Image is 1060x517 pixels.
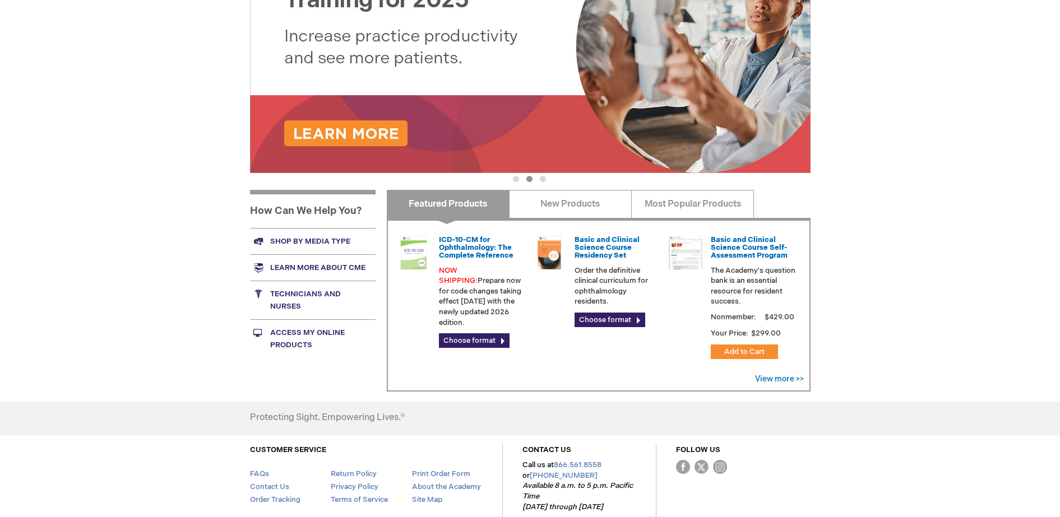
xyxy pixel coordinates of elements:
a: Technicians and nurses [250,281,376,319]
img: Twitter [695,460,709,474]
button: 2 of 3 [526,176,533,182]
span: $429.00 [763,313,796,322]
a: Basic and Clinical Science Course Residency Set [575,235,640,260]
p: Call us at or [522,460,636,512]
a: ICD-10-CM for Ophthalmology: The Complete Reference [439,235,513,260]
font: NOW SHIPPING: [439,266,478,286]
a: FAQs [250,469,269,478]
strong: Nonmember: [711,310,756,324]
a: Choose format [575,313,645,327]
h4: Protecting Sight. Empowering Lives.® [250,413,405,423]
a: Shop by media type [250,228,376,254]
a: Return Policy [331,469,377,478]
p: Order the definitive clinical curriculum for ophthalmology residents. [575,266,660,307]
em: Available 8 a.m. to 5 p.m. Pacific Time [DATE] through [DATE] [522,481,633,511]
a: Terms of Service [331,495,388,504]
img: instagram [713,460,727,474]
a: Privacy Policy [331,482,378,491]
a: FOLLOW US [676,445,720,454]
a: CONTACT US [522,445,571,454]
img: Facebook [676,460,690,474]
button: 3 of 3 [540,176,546,182]
a: Access My Online Products [250,319,376,358]
button: Add to Cart [711,344,778,359]
strong: Your Price: [711,329,748,338]
span: $299.00 [750,329,783,338]
a: About the Academy [412,482,481,491]
a: View more >> [755,374,804,384]
a: CUSTOMER SERVICE [250,445,326,454]
a: Most Popular Products [631,190,754,218]
p: Prepare now for code changes taking effect [DATE] with the newly updated 2026 edition. [439,266,524,328]
img: bcscself_20.jpg [669,236,702,269]
a: Order Tracking [250,495,300,504]
a: Contact Us [250,482,289,491]
a: Learn more about CME [250,254,376,281]
span: Add to Cart [724,347,765,356]
button: 1 of 3 [513,176,519,182]
h1: How Can We Help You? [250,190,376,228]
a: Site Map [412,495,442,504]
a: [PHONE_NUMBER] [530,471,598,480]
a: New Products [509,190,632,218]
img: 02850963u_47.png [533,236,566,269]
p: The Academy's question bank is an essential resource for resident success. [711,266,796,307]
a: Basic and Clinical Science Course Self-Assessment Program [711,235,788,260]
a: Print Order Form [412,469,470,478]
a: 866.561.8558 [554,460,601,469]
img: 0120008u_42.png [397,236,431,269]
a: Featured Products [387,190,510,218]
a: Choose format [439,333,510,348]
